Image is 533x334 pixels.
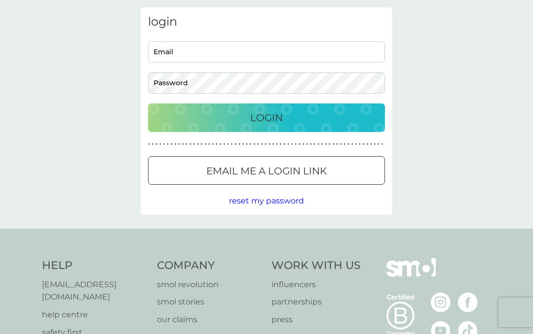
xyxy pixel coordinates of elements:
[271,313,361,326] a: press
[321,142,323,147] p: ●
[197,142,199,147] p: ●
[325,142,327,147] p: ●
[265,142,266,147] p: ●
[246,142,248,147] p: ●
[268,142,270,147] p: ●
[208,142,210,147] p: ●
[284,142,286,147] p: ●
[386,258,436,292] img: smol
[171,142,173,147] p: ●
[159,142,161,147] p: ●
[42,258,147,273] h4: Help
[206,163,327,179] p: Email me a login link
[224,142,226,147] p: ●
[250,110,283,126] p: Login
[148,142,150,147] p: ●
[148,103,385,132] button: Login
[148,156,385,185] button: Email me a login link
[152,142,154,147] p: ●
[220,142,222,147] p: ●
[229,196,304,205] span: reset my password
[347,142,349,147] p: ●
[291,142,293,147] p: ●
[157,313,262,326] a: our claims
[231,142,233,147] p: ●
[359,142,361,147] p: ●
[287,142,289,147] p: ●
[167,142,169,147] p: ●
[229,195,304,207] button: reset my password
[272,142,274,147] p: ●
[157,296,262,308] a: smol stories
[148,15,385,29] h3: login
[314,142,316,147] p: ●
[190,142,191,147] p: ●
[329,142,331,147] p: ●
[271,296,361,308] a: partnerships
[271,278,361,291] a: influencers
[355,142,357,147] p: ●
[303,142,305,147] p: ●
[182,142,184,147] p: ●
[374,142,376,147] p: ●
[254,142,256,147] p: ●
[306,142,308,147] p: ●
[310,142,312,147] p: ●
[234,142,236,147] p: ●
[261,142,263,147] p: ●
[276,142,278,147] p: ●
[370,142,372,147] p: ●
[333,142,335,147] p: ●
[42,278,147,303] a: [EMAIL_ADDRESS][DOMAIN_NAME]
[381,142,383,147] p: ●
[157,278,262,291] a: smol revolution
[271,258,361,273] h4: Work With Us
[163,142,165,147] p: ●
[363,142,365,147] p: ●
[299,142,301,147] p: ●
[366,142,368,147] p: ●
[242,142,244,147] p: ●
[174,142,176,147] p: ●
[186,142,188,147] p: ●
[204,142,206,147] p: ●
[250,142,252,147] p: ●
[238,142,240,147] p: ●
[227,142,229,147] p: ●
[340,142,342,147] p: ●
[431,293,451,312] img: visit the smol Instagram page
[336,142,338,147] p: ●
[157,258,262,273] h4: Company
[193,142,195,147] p: ●
[295,142,297,147] p: ●
[216,142,218,147] p: ●
[201,142,203,147] p: ●
[178,142,180,147] p: ●
[257,142,259,147] p: ●
[317,142,319,147] p: ●
[280,142,282,147] p: ●
[344,142,346,147] p: ●
[42,308,147,321] a: help centre
[378,142,380,147] p: ●
[212,142,214,147] p: ●
[155,142,157,147] p: ●
[458,293,478,312] img: visit the smol Facebook page
[351,142,353,147] p: ●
